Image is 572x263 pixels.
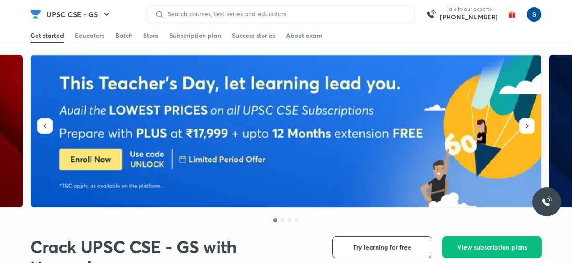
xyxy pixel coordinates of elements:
[41,5,118,23] button: UPSC CSE - GS
[75,28,104,43] a: Educators
[422,5,440,23] img: call-us
[115,28,132,43] a: Batch
[30,31,64,40] div: Get started
[115,31,132,40] div: Batch
[286,28,322,43] a: About exam
[442,236,542,258] button: View subscription plans
[143,31,159,40] div: Store
[457,243,527,252] span: View subscription plans
[505,7,519,22] img: avatar
[353,243,411,252] span: Try learning for free
[541,196,552,207] img: ttu
[440,5,498,13] p: Talk to our experts
[30,9,41,20] img: Company Logo
[286,31,322,40] div: About exam
[143,28,159,43] a: Store
[527,7,542,22] img: simran kumari
[232,31,275,40] div: Success stories
[440,13,498,22] a: [PHONE_NUMBER]
[30,28,64,43] a: Get started
[332,236,431,258] button: Try learning for free
[75,31,104,40] div: Educators
[232,28,275,43] a: Success stories
[169,31,221,40] div: Subscription plan
[164,10,407,18] input: Search courses, test series and educators
[169,28,221,43] a: Subscription plan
